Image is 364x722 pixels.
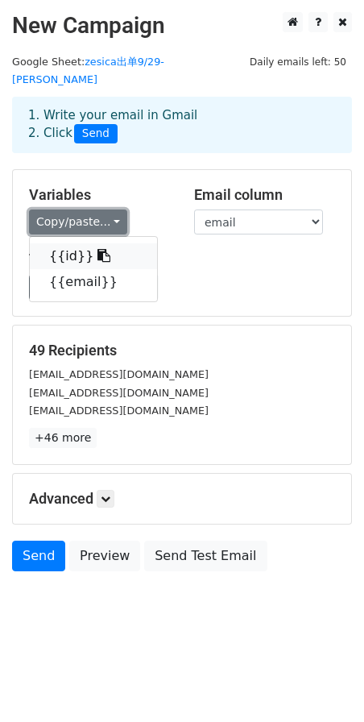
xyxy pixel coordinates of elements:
span: Daily emails left: 50 [244,53,352,71]
iframe: Chat Widget [283,645,364,722]
small: [EMAIL_ADDRESS][DOMAIN_NAME] [29,387,209,399]
a: {{id}} [30,243,157,269]
a: {{email}} [30,269,157,295]
small: Google Sheet: [12,56,164,86]
h5: Variables [29,186,170,204]
small: [EMAIL_ADDRESS][DOMAIN_NAME] [29,368,209,380]
h5: Email column [194,186,335,204]
span: Send [74,124,118,143]
a: Copy/paste... [29,210,127,234]
small: [EMAIL_ADDRESS][DOMAIN_NAME] [29,405,209,417]
h2: New Campaign [12,12,352,39]
div: 1. Write your email in Gmail 2. Click [16,106,348,143]
a: +46 more [29,428,97,448]
a: Send [12,541,65,571]
a: zesica出单9/29-[PERSON_NAME] [12,56,164,86]
a: Send Test Email [144,541,267,571]
h5: Advanced [29,490,335,508]
a: Preview [69,541,140,571]
div: 聊天小组件 [283,645,364,722]
h5: 49 Recipients [29,342,335,359]
a: Daily emails left: 50 [244,56,352,68]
